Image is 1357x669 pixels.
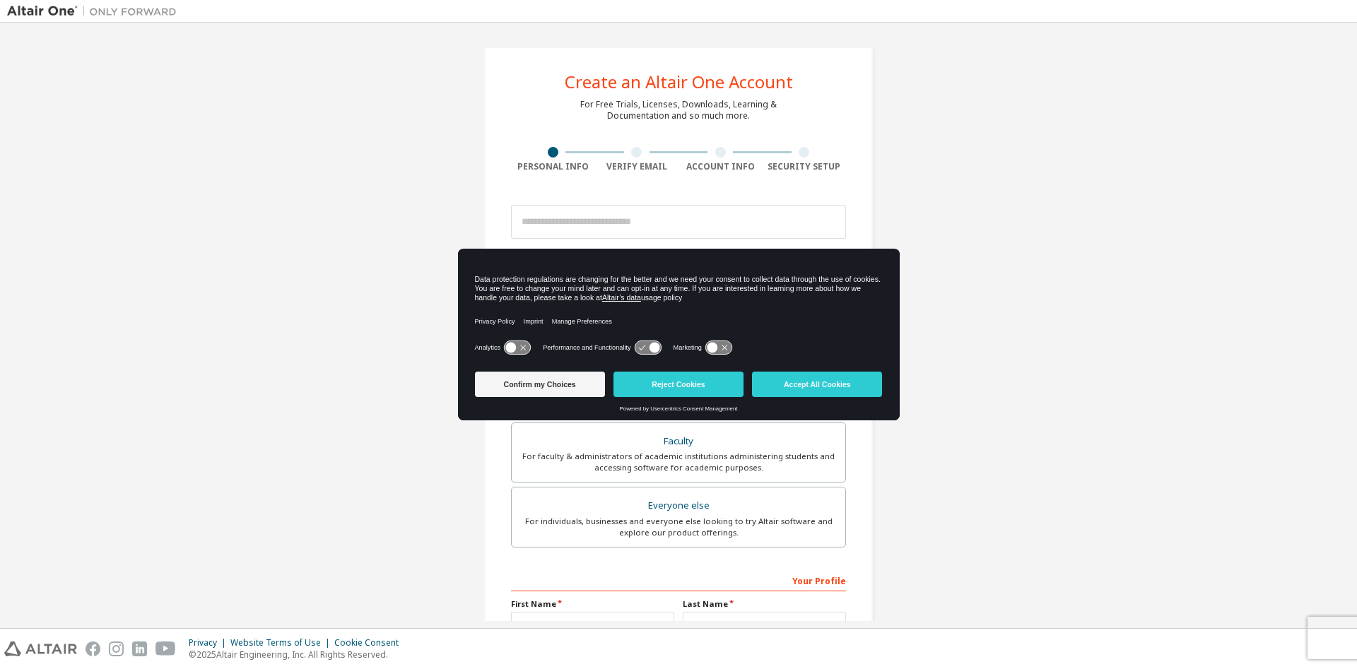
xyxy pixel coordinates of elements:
div: Cookie Consent [334,637,407,649]
div: Verify Email [595,161,679,172]
img: facebook.svg [86,641,100,656]
div: Faculty [520,432,837,451]
img: youtube.svg [155,641,176,656]
img: linkedin.svg [132,641,147,656]
div: Account Info [678,161,763,172]
p: © 2025 Altair Engineering, Inc. All Rights Reserved. [189,649,407,661]
div: For faculty & administrators of academic institutions administering students and accessing softwa... [520,451,837,473]
div: Your Profile [511,569,846,591]
div: Create an Altair One Account [565,73,793,90]
div: For Free Trials, Licenses, Downloads, Learning & Documentation and so much more. [580,99,777,122]
img: altair_logo.svg [4,641,77,656]
img: instagram.svg [109,641,124,656]
div: Website Terms of Use [230,637,334,649]
div: Personal Info [511,161,595,172]
div: Everyone else [520,496,837,516]
div: Security Setup [763,161,847,172]
label: First Name [511,598,674,610]
img: Altair One [7,4,184,18]
div: Privacy [189,637,230,649]
label: Last Name [683,598,846,610]
div: For individuals, businesses and everyone else looking to try Altair software and explore our prod... [520,516,837,538]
